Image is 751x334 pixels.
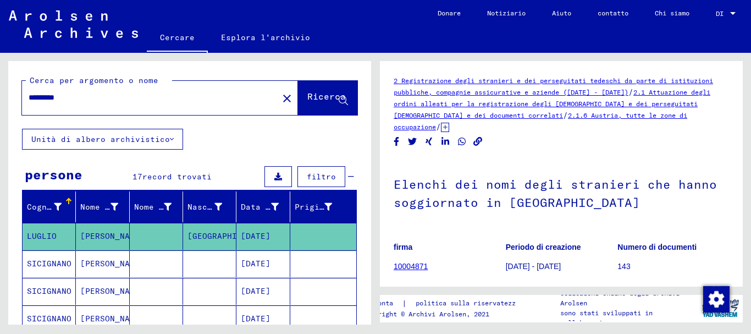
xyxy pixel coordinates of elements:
[307,172,336,182] font: filtro
[30,75,158,85] font: Cerca per argomento o nome
[407,135,418,149] button: Condividi su Twitter
[187,231,272,241] font: [GEOGRAPHIC_DATA]
[506,262,561,271] font: [DATE] - [DATE]
[394,262,428,271] a: 10004871
[134,198,185,216] div: Nome di nascita
[27,286,71,296] font: SICIGNANO
[402,298,407,308] font: |
[295,202,364,212] font: Prigioniero n.
[716,9,724,18] font: DI
[423,135,435,149] button: Condividi su Xing
[560,309,653,327] font: sono stati sviluppati in collaborazione con
[80,202,164,212] font: Nome di battesimo
[241,198,292,216] div: Data di nascita
[290,191,356,222] mat-header-cell: Prigioniero n.
[80,286,145,296] font: [PERSON_NAME]
[506,243,581,251] font: Periodo di creazione
[9,10,138,38] img: Arolsen_neg.svg
[472,135,484,149] button: Copia il collegamento
[142,172,212,182] font: record trovati
[617,262,630,271] font: 143
[241,259,270,269] font: [DATE]
[298,81,357,115] button: Ricerca
[236,191,290,222] mat-header-cell: Data di nascita
[132,172,142,182] font: 17
[80,314,145,324] font: [PERSON_NAME]
[362,310,489,318] font: Copyright © Archivi Arolsen, 2021
[80,198,131,216] div: Nome di battesimo
[160,32,195,42] font: Cercare
[27,259,71,269] font: SICIGNANO
[394,177,717,210] font: Elenchi dei nomi degli stranieri che hanno soggiornato in [GEOGRAPHIC_DATA]
[438,9,461,17] font: Donare
[436,122,441,132] font: /
[80,259,145,269] font: [PERSON_NAME]
[76,191,129,222] mat-header-cell: Nome di battesimo
[80,231,145,241] font: [PERSON_NAME]
[700,294,741,322] img: yv_logo.png
[703,286,729,312] div: Modifica consenso
[27,198,75,216] div: Cognome
[31,134,170,144] font: Unità di albero archivistico
[307,91,346,102] font: Ricerca
[416,299,520,307] font: politica sulla riservatezza
[487,9,526,17] font: Notiziario
[221,32,310,42] font: Esplora l'archivio
[241,314,270,324] font: [DATE]
[655,9,689,17] font: Chi siamo
[134,202,208,212] font: Nome di nascita
[241,286,270,296] font: [DATE]
[394,88,710,119] a: 2.1 Attuazione degli ordini alleati per la registrazione degli [DEMOGRAPHIC_DATA] e dei perseguit...
[297,166,345,187] button: filtro
[147,24,208,53] a: Cercare
[394,76,713,96] a: 2 Registrazione degli stranieri e dei perseguitati tedeschi da parte di istituzioni pubbliche, co...
[27,314,71,324] font: SICIGNANO
[391,135,402,149] button: Condividi su Facebook
[187,202,222,212] font: Nascita
[362,298,402,309] a: impronta
[183,191,236,222] mat-header-cell: Nascita
[617,243,697,251] font: Numero di documenti
[563,110,568,120] font: /
[280,92,294,105] mat-icon: close
[552,9,571,17] font: Aiuto
[130,191,183,222] mat-header-cell: Nome di nascita
[628,87,633,97] font: /
[407,298,533,309] a: politica sulla riservatezza
[25,166,82,183] font: persone
[23,191,76,222] mat-header-cell: Cognome
[27,231,57,241] font: LUGLIO
[241,202,315,212] font: Data di nascita
[241,231,270,241] font: [DATE]
[22,129,183,150] button: Unità di albero archivistico
[276,87,298,109] button: Chiaro
[27,202,62,212] font: Cognome
[187,198,236,216] div: Nascita
[456,135,468,149] button: Condividi su WhatsApp
[598,9,628,17] font: contatto
[208,24,323,51] a: Esplora l'archivio
[394,243,412,251] font: firma
[440,135,451,149] button: Condividi su LinkedIn
[295,198,346,216] div: Prigioniero n.
[703,286,730,313] img: Modifica consenso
